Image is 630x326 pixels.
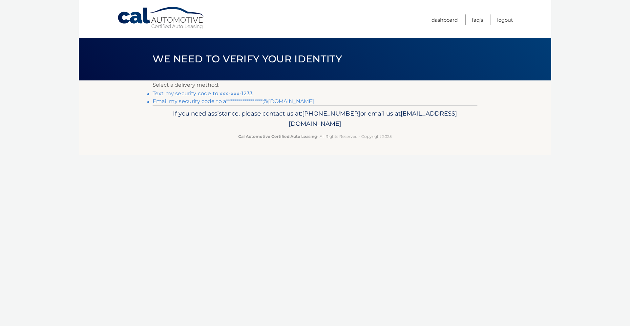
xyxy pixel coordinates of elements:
[472,14,483,25] a: FAQ's
[153,90,253,97] a: Text my security code to xxx-xxx-1233
[157,108,473,129] p: If you need assistance, please contact us at: or email us at
[153,80,477,90] p: Select a delivery method:
[117,7,206,30] a: Cal Automotive
[302,110,360,117] span: [PHONE_NUMBER]
[431,14,458,25] a: Dashboard
[157,133,473,140] p: - All Rights Reserved - Copyright 2025
[238,134,317,139] strong: Cal Automotive Certified Auto Leasing
[153,53,342,65] span: We need to verify your identity
[497,14,513,25] a: Logout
